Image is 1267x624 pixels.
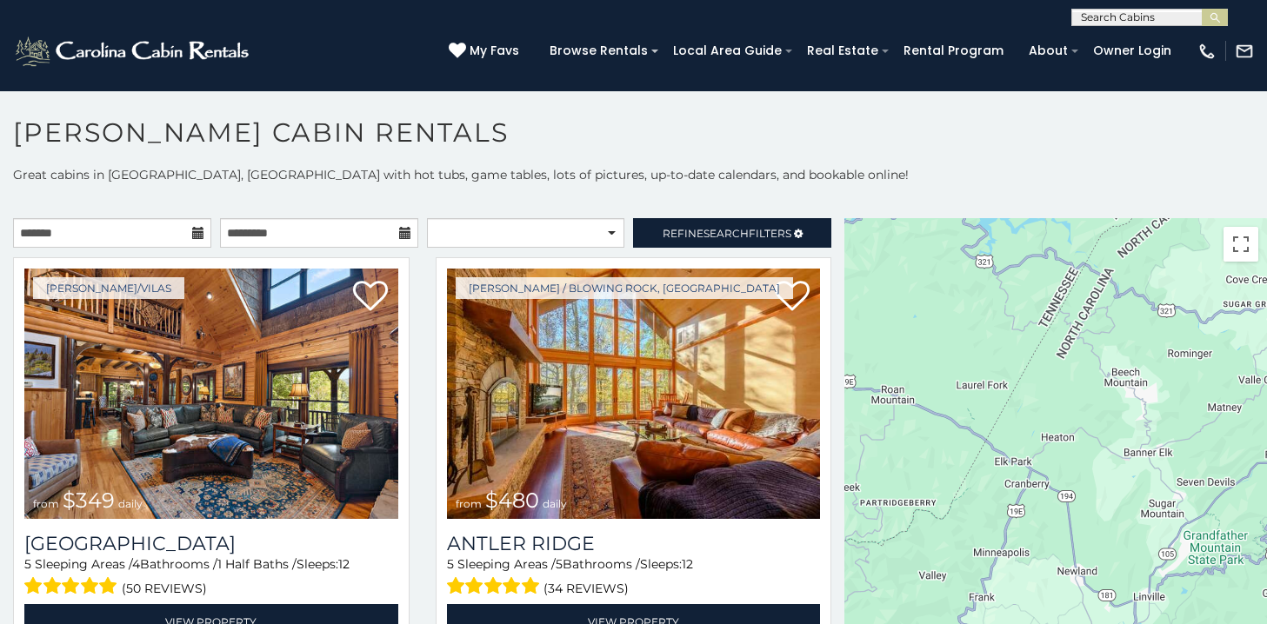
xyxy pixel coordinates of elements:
span: 4 [132,556,140,572]
span: My Favs [470,42,519,60]
span: $349 [63,488,115,513]
a: Local Area Guide [664,37,790,64]
a: Add to favorites [353,279,388,315]
span: Refine Filters [663,227,791,240]
span: daily [118,497,143,510]
a: About [1020,37,1077,64]
img: 1714398500_thumbnail.jpeg [24,269,398,519]
a: Owner Login [1084,37,1180,64]
span: 1 Half Baths / [217,556,297,572]
img: mail-regular-white.png [1235,42,1254,61]
span: 12 [338,556,350,572]
a: My Favs [449,42,523,61]
a: from $349 daily [24,269,398,519]
img: phone-regular-white.png [1197,42,1217,61]
span: 5 [556,556,563,572]
a: [GEOGRAPHIC_DATA] [24,532,398,555]
span: 5 [24,556,31,572]
a: Browse Rentals [541,37,657,64]
span: from [456,497,482,510]
a: Real Estate [798,37,887,64]
span: Search [704,227,749,240]
div: Sleeping Areas / Bathrooms / Sleeps: [24,555,398,600]
img: 1714397585_thumbnail.jpeg [447,269,821,519]
span: (34 reviews) [543,577,629,600]
a: [PERSON_NAME] / Blowing Rock, [GEOGRAPHIC_DATA] [456,277,793,299]
span: 12 [682,556,693,572]
button: Toggle fullscreen view [1224,227,1258,262]
div: Sleeping Areas / Bathrooms / Sleeps: [447,555,821,600]
a: [PERSON_NAME]/Vilas [33,277,184,299]
span: 5 [447,556,454,572]
span: from [33,497,59,510]
a: Rental Program [895,37,1012,64]
a: Antler Ridge [447,532,821,555]
span: daily [543,497,567,510]
img: White-1-2.png [13,34,254,69]
a: RefineSearchFilters [633,218,831,248]
h3: Diamond Creek Lodge [24,532,398,555]
span: (50 reviews) [122,577,207,600]
span: $480 [485,488,539,513]
a: from $480 daily [447,269,821,519]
